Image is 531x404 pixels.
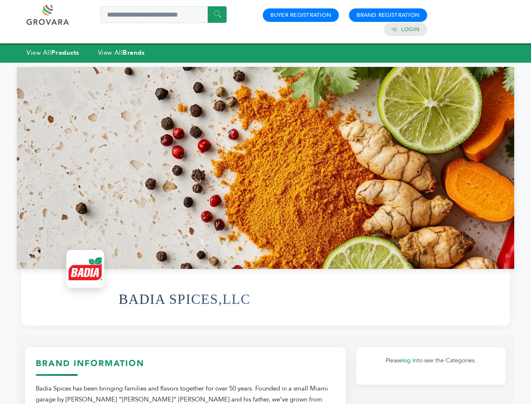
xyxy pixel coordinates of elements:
a: View AllBrands [98,48,145,57]
img: BADIA SPICES,LLC Logo [69,252,102,286]
h1: BADIA SPICES,LLC [119,279,251,320]
p: Please to see the Categories. [365,356,497,366]
strong: Brands [123,48,145,57]
a: Brand Registration [357,11,420,19]
a: View AllProducts [26,48,79,57]
strong: Products [51,48,79,57]
h3: Brand Information [36,358,335,376]
a: log in [402,356,417,364]
input: Search a product or brand... [100,6,227,23]
a: Login [401,26,420,33]
a: Buyer Registration [270,11,331,19]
